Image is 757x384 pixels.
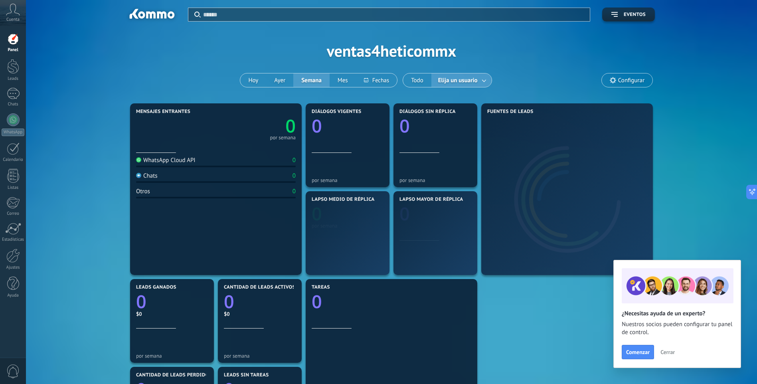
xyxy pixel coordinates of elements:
[2,102,25,107] div: Chats
[312,202,322,226] text: 0
[626,349,650,355] span: Comenzar
[2,265,25,270] div: Ajustes
[136,188,150,195] div: Otros
[399,177,471,183] div: por semana
[224,353,296,359] div: por semana
[312,289,322,314] text: 0
[2,237,25,242] div: Estadísticas
[293,188,296,195] div: 0
[624,12,646,18] span: Eventos
[136,157,141,162] img: WhatsApp Cloud API
[224,289,296,314] a: 0
[399,197,463,202] span: Lapso mayor de réplica
[224,285,295,290] span: Cantidad de leads activos
[136,173,141,178] img: Chats
[2,185,25,190] div: Listas
[293,73,330,87] button: Semana
[136,372,212,378] span: Cantidad de leads perdidos
[2,48,25,53] div: Panel
[293,156,296,164] div: 0
[622,345,654,359] button: Comenzar
[399,202,410,226] text: 0
[240,73,266,87] button: Hoy
[622,321,733,336] span: Nuestros socios pueden configurar tu panel de control.
[399,109,456,115] span: Diálogos sin réplica
[312,285,330,290] span: Tareas
[312,197,375,202] span: Lapso medio de réplica
[136,289,146,314] text: 0
[2,211,25,216] div: Correo
[224,289,234,314] text: 0
[399,114,410,138] text: 0
[224,311,296,317] div: $0
[403,73,431,87] button: Todo
[285,114,296,138] text: 0
[136,289,208,314] a: 0
[224,372,269,378] span: Leads sin tareas
[2,157,25,162] div: Calendario
[618,77,644,84] span: Configurar
[2,129,24,136] div: WhatsApp
[2,76,25,81] div: Leads
[312,289,471,314] a: 0
[312,109,362,115] span: Diálogos vigentes
[136,285,176,290] span: Leads ganados
[330,73,356,87] button: Mes
[487,109,534,115] span: Fuentes de leads
[136,172,158,180] div: Chats
[6,17,20,22] span: Cuenta
[431,73,492,87] button: Elija un usuario
[660,349,675,355] span: Cerrar
[293,172,296,180] div: 0
[216,114,296,138] a: 0
[312,114,322,138] text: 0
[312,223,383,229] div: por semana
[437,75,479,86] span: Elija un usuario
[657,346,678,358] button: Cerrar
[2,293,25,298] div: Ayuda
[356,73,397,87] button: Fechas
[136,156,196,164] div: WhatsApp Cloud API
[136,109,190,115] span: Mensajes entrantes
[622,310,733,317] h2: ¿Necesitas ayuda de un experto?
[136,311,208,317] div: $0
[136,353,208,359] div: por semana
[312,177,383,183] div: por semana
[270,136,296,140] div: por semana
[266,73,293,87] button: Ayer
[602,8,655,22] button: Eventos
